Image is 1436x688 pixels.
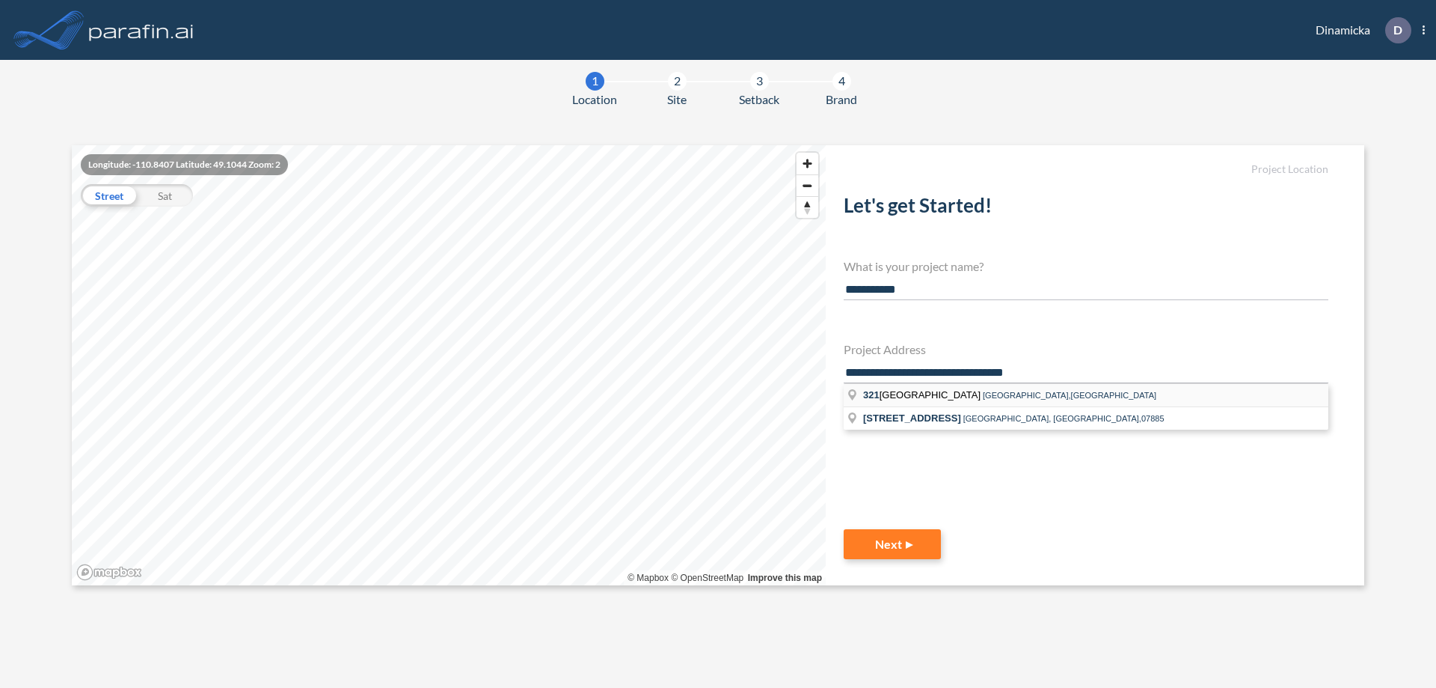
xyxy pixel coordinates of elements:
h4: Project Address [844,342,1328,356]
span: Zoom out [797,175,818,196]
button: Zoom in [797,153,818,174]
button: Next [844,529,941,559]
div: 2 [668,72,687,91]
span: Location [572,91,617,109]
div: 1 [586,72,604,91]
span: Site [667,91,687,109]
img: logo [86,15,197,45]
span: [GEOGRAPHIC_DATA] [863,389,983,401]
button: Reset bearing to north [797,196,818,218]
div: 4 [832,72,851,91]
span: [GEOGRAPHIC_DATA],[GEOGRAPHIC_DATA] [983,391,1156,400]
div: Longitude: -110.8407 Latitude: 49.1044 Zoom: 2 [81,154,288,175]
a: Mapbox homepage [76,564,142,581]
span: [GEOGRAPHIC_DATA], [GEOGRAPHIC_DATA],07885 [963,414,1165,423]
a: Mapbox [628,573,669,583]
h4: What is your project name? [844,259,1328,273]
span: 321 [863,389,880,401]
a: OpenStreetMap [671,573,743,583]
span: Setback [739,91,779,109]
canvas: Map [72,145,826,585]
div: Dinamicka [1293,17,1425,43]
div: 3 [750,72,769,91]
button: Zoom out [797,174,818,196]
span: Brand [826,91,857,109]
span: Reset bearing to north [797,197,818,218]
h2: Let's get Started! [844,194,1328,223]
a: Improve this map [748,573,822,583]
div: Street [81,184,137,207]
div: Sat [137,184,193,207]
p: D [1393,23,1402,37]
span: [STREET_ADDRESS] [863,413,961,424]
h5: Project Location [844,163,1328,176]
